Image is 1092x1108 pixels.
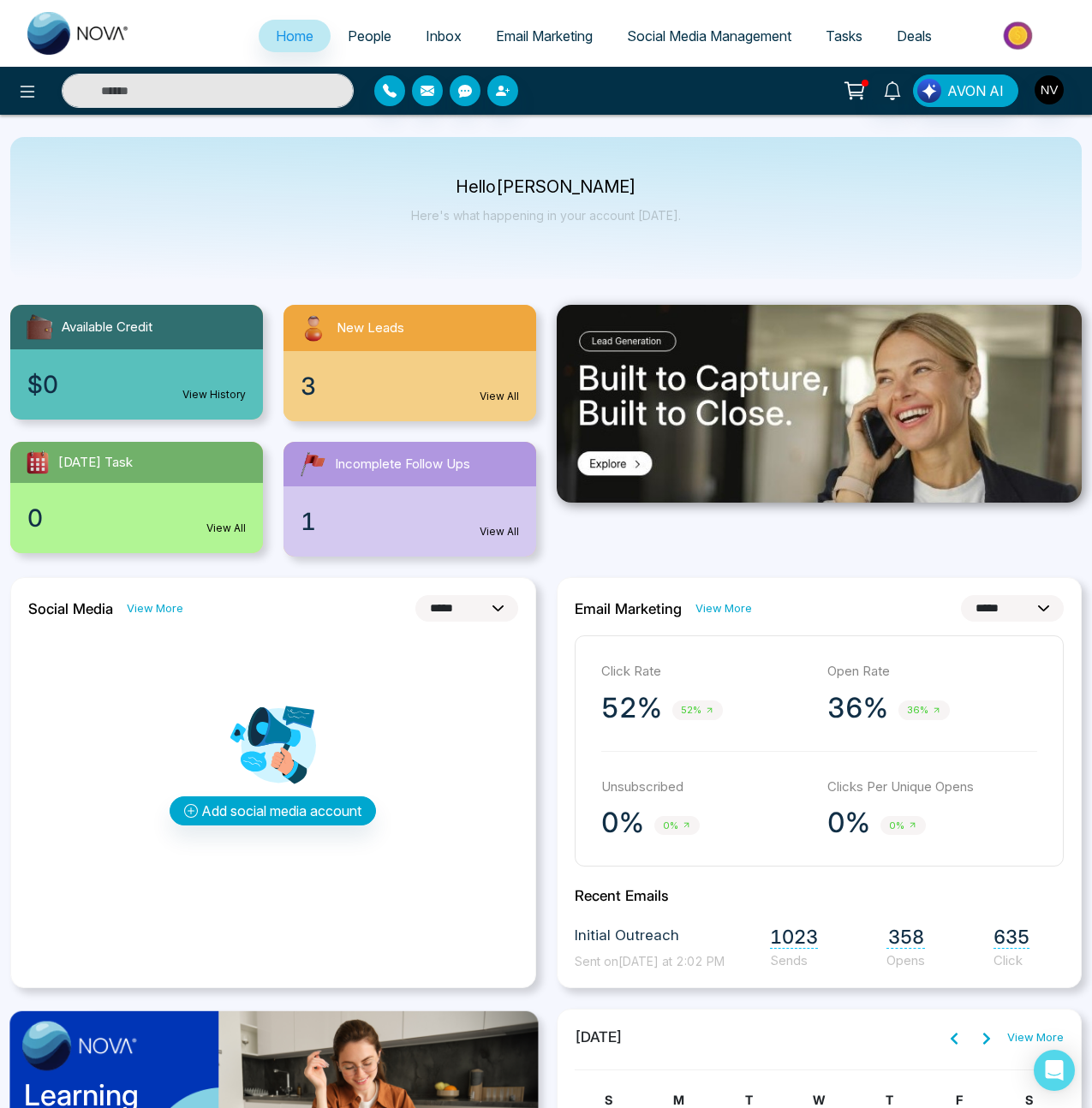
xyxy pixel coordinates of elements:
[182,387,246,402] a: View History
[827,662,1037,682] p: Open Rate
[27,500,43,536] span: 0
[601,777,811,797] p: Unsubscribed
[409,20,479,52] a: Inbox
[230,702,316,788] img: Analytics png
[809,20,880,52] a: Tasks
[673,1093,684,1107] span: M
[331,20,409,52] a: People
[770,952,818,968] span: Sends
[994,926,1029,949] span: 635
[426,27,462,45] span: Inbox
[826,27,862,45] span: Tasks
[575,600,682,617] h2: Email Marketing
[480,524,519,539] a: View All
[994,952,1029,968] span: Click
[273,305,546,421] a: New Leads3View All
[28,600,113,617] h2: Social Media
[411,208,681,223] p: Here's what happening in your account [DATE].
[695,600,752,617] a: View More
[22,1021,137,1070] img: image
[273,442,546,557] a: Incomplete Follow Ups1View All
[301,503,316,539] span: 1
[897,27,932,45] span: Deals
[127,600,183,617] a: View More
[575,954,725,968] span: Sent on [DATE] at 2:02 PM
[24,449,51,476] img: todayTask.svg
[827,691,888,725] p: 36%
[206,521,246,536] a: View All
[827,806,870,840] p: 0%
[480,389,519,404] a: View All
[276,27,313,45] span: Home
[880,20,949,52] a: Deals
[496,27,593,45] span: Email Marketing
[575,1027,623,1049] span: [DATE]
[1025,1093,1033,1107] span: S
[62,318,152,337] span: Available Credit
[479,20,610,52] a: Email Marketing
[601,806,644,840] p: 0%
[411,180,681,194] p: Hello [PERSON_NAME]
[627,27,791,45] span: Social Media Management
[27,366,58,402] span: $0
[24,312,55,343] img: availableCredit.svg
[813,1093,825,1107] span: W
[58,453,133,473] span: [DATE] Task
[898,700,950,720] span: 36%
[886,926,925,949] span: 358
[337,319,404,338] span: New Leads
[575,887,1065,904] h2: Recent Emails
[605,1093,612,1107] span: S
[601,662,811,682] p: Click Rate
[297,312,330,344] img: newLeads.svg
[1035,75,1064,104] img: User Avatar
[610,20,809,52] a: Social Media Management
[827,777,1037,797] p: Clicks Per Unique Opens
[335,455,470,474] span: Incomplete Follow Ups
[170,796,376,825] button: Add social media account
[745,1093,753,1107] span: T
[301,368,316,404] span: 3
[917,79,941,103] img: Lead Flow
[27,12,130,55] img: Nova CRM Logo
[654,816,700,836] span: 0%
[880,816,926,836] span: 0%
[557,305,1083,503] img: .
[886,952,925,968] span: Opens
[770,926,818,949] span: 1023
[958,16,1082,55] img: Market-place.gif
[947,80,1004,101] span: AVON AI
[348,27,391,45] span: People
[575,925,725,947] span: Initial Outreach
[913,74,1018,107] button: AVON AI
[1007,1029,1064,1046] a: View More
[601,691,662,725] p: 52%
[672,700,723,720] span: 52%
[297,449,328,480] img: followUps.svg
[886,1093,893,1107] span: T
[1034,1050,1075,1091] div: Open Intercom Messenger
[956,1093,963,1107] span: F
[259,20,331,52] a: Home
